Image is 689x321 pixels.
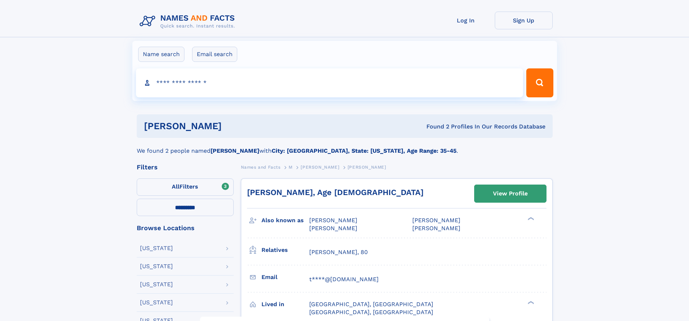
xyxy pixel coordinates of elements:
[437,12,495,29] a: Log In
[309,225,357,232] span: [PERSON_NAME]
[140,282,173,287] div: [US_STATE]
[475,185,546,202] a: View Profile
[261,298,309,311] h3: Lived in
[261,244,309,256] h3: Relatives
[138,47,184,62] label: Name search
[493,185,528,202] div: View Profile
[289,162,293,172] a: M
[272,147,456,154] b: City: [GEOGRAPHIC_DATA], State: [US_STATE], Age Range: 35-45
[247,188,424,197] a: [PERSON_NAME], Age [DEMOGRAPHIC_DATA]
[261,271,309,283] h3: Email
[324,123,545,131] div: Found 2 Profiles In Our Records Database
[140,300,173,305] div: [US_STATE]
[412,217,460,224] span: [PERSON_NAME]
[301,165,339,170] span: [PERSON_NAME]
[348,165,386,170] span: [PERSON_NAME]
[137,164,234,170] div: Filters
[526,216,535,221] div: ❯
[136,68,523,97] input: search input
[172,183,179,190] span: All
[137,178,234,196] label: Filters
[301,162,339,172] a: [PERSON_NAME]
[144,122,324,131] h1: [PERSON_NAME]
[192,47,237,62] label: Email search
[526,300,535,305] div: ❯
[210,147,259,154] b: [PERSON_NAME]
[526,68,553,97] button: Search Button
[495,12,553,29] a: Sign Up
[309,301,433,308] span: [GEOGRAPHIC_DATA], [GEOGRAPHIC_DATA]
[137,12,241,31] img: Logo Names and Facts
[261,214,309,227] h3: Also known as
[140,263,173,269] div: [US_STATE]
[412,225,460,232] span: [PERSON_NAME]
[137,138,553,155] div: We found 2 people named with .
[137,225,234,231] div: Browse Locations
[140,245,173,251] div: [US_STATE]
[309,248,368,256] a: [PERSON_NAME], 80
[309,309,433,316] span: [GEOGRAPHIC_DATA], [GEOGRAPHIC_DATA]
[241,162,281,172] a: Names and Facts
[309,217,357,224] span: [PERSON_NAME]
[289,165,293,170] span: M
